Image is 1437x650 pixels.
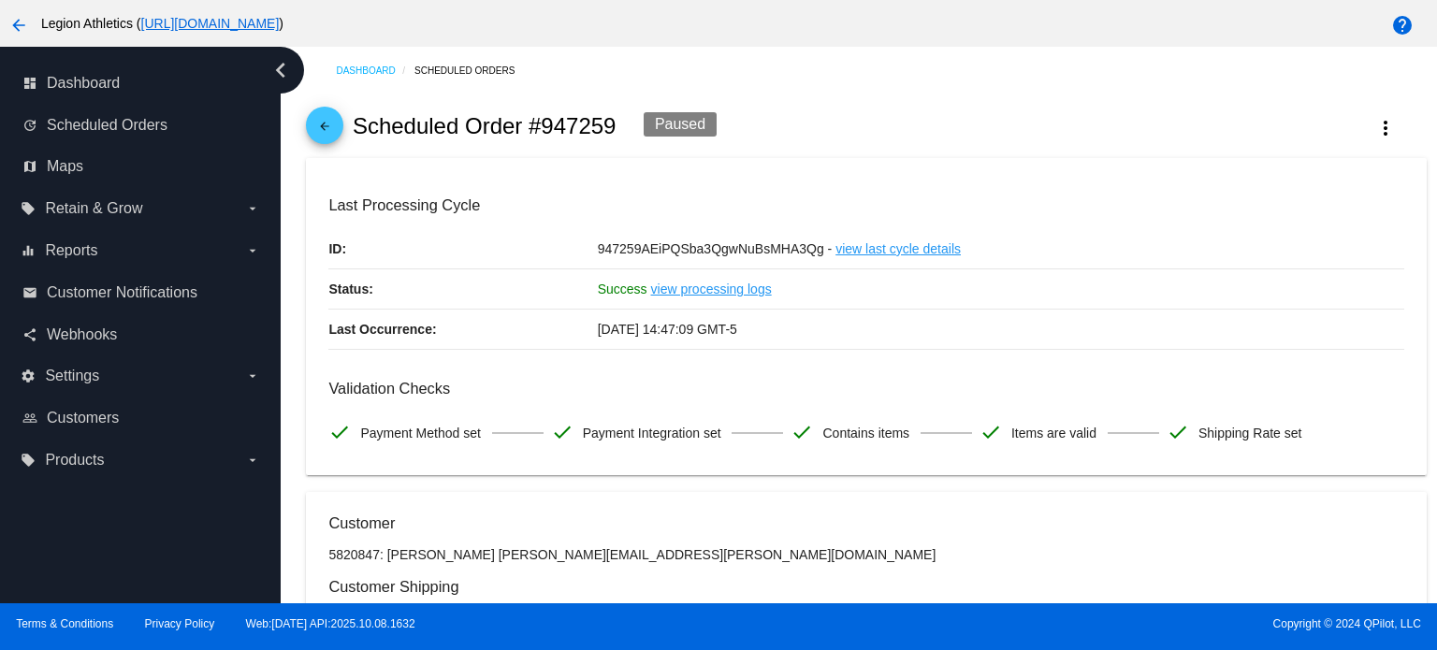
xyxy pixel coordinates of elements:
[336,56,414,85] a: Dashboard
[22,152,260,181] a: map Maps
[734,617,1421,630] span: Copyright © 2024 QPilot, LLC
[22,68,260,98] a: dashboard Dashboard
[598,241,833,256] span: 947259AEiPQSba3QgwNuBsMHA3Qg -
[47,326,117,343] span: Webhooks
[245,201,260,216] i: arrow_drop_down
[328,196,1403,214] h3: Last Processing Cycle
[41,16,283,31] span: Legion Athletics ( )
[598,282,647,296] span: Success
[583,413,721,453] span: Payment Integration set
[45,242,97,259] span: Reports
[21,453,36,468] i: local_offer
[980,421,1002,443] mat-icon: check
[21,243,36,258] i: equalizer
[141,16,280,31] a: [URL][DOMAIN_NAME]
[835,229,961,268] a: view last cycle details
[47,117,167,134] span: Scheduled Orders
[313,120,336,142] mat-icon: arrow_back
[822,413,909,453] span: Contains items
[22,118,37,133] i: update
[360,413,480,453] span: Payment Method set
[1198,413,1302,453] span: Shipping Rate set
[47,158,83,175] span: Maps
[1167,421,1189,443] mat-icon: check
[328,514,1403,532] h3: Customer
[22,278,260,308] a: email Customer Notifications
[45,452,104,469] span: Products
[22,285,37,300] i: email
[328,421,351,443] mat-icon: check
[245,368,260,383] i: arrow_drop_down
[1011,413,1096,453] span: Items are valid
[551,421,573,443] mat-icon: check
[246,617,415,630] a: Web:[DATE] API:2025.10.08.1632
[1374,117,1397,139] mat-icon: more_vert
[651,269,772,309] a: view processing logs
[45,200,142,217] span: Retain & Grow
[328,578,1403,596] h3: Customer Shipping
[22,76,37,91] i: dashboard
[22,327,37,342] i: share
[22,403,260,433] a: people_outline Customers
[22,110,260,140] a: update Scheduled Orders
[47,410,119,426] span: Customers
[22,411,37,426] i: people_outline
[7,14,30,36] mat-icon: arrow_back
[328,269,597,309] p: Status:
[1391,14,1414,36] mat-icon: help
[644,112,717,137] div: Paused
[245,453,260,468] i: arrow_drop_down
[45,368,99,384] span: Settings
[598,322,737,337] span: [DATE] 14:47:09 GMT-5
[328,229,597,268] p: ID:
[414,56,531,85] a: Scheduled Orders
[21,368,36,383] i: settings
[791,421,813,443] mat-icon: check
[22,320,260,350] a: share Webhooks
[21,201,36,216] i: local_offer
[22,159,37,174] i: map
[328,547,1403,562] p: 5820847: [PERSON_NAME] [PERSON_NAME][EMAIL_ADDRESS][PERSON_NAME][DOMAIN_NAME]
[47,284,197,301] span: Customer Notifications
[353,113,617,139] h2: Scheduled Order #947259
[328,310,597,349] p: Last Occurrence:
[145,617,215,630] a: Privacy Policy
[245,243,260,258] i: arrow_drop_down
[266,55,296,85] i: chevron_left
[16,617,113,630] a: Terms & Conditions
[47,75,120,92] span: Dashboard
[328,380,1403,397] h3: Validation Checks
